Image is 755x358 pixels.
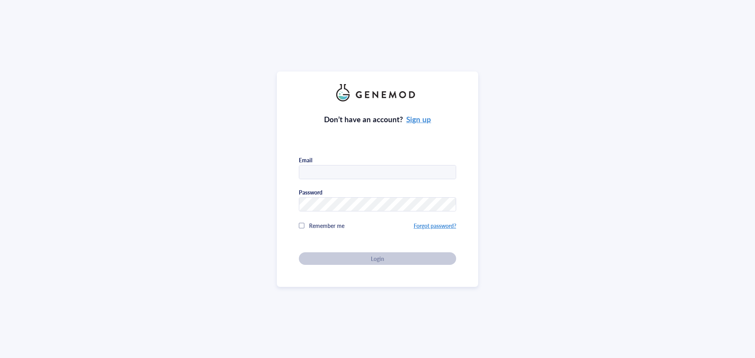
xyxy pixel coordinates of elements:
a: Sign up [406,114,431,125]
a: Forgot password? [414,222,456,229]
span: Remember me [309,222,344,229]
div: Email [299,156,312,163]
div: Password [299,189,322,196]
div: Don’t have an account? [324,114,431,125]
img: genemod_logo_light-BcqUzbGq.png [336,84,419,101]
